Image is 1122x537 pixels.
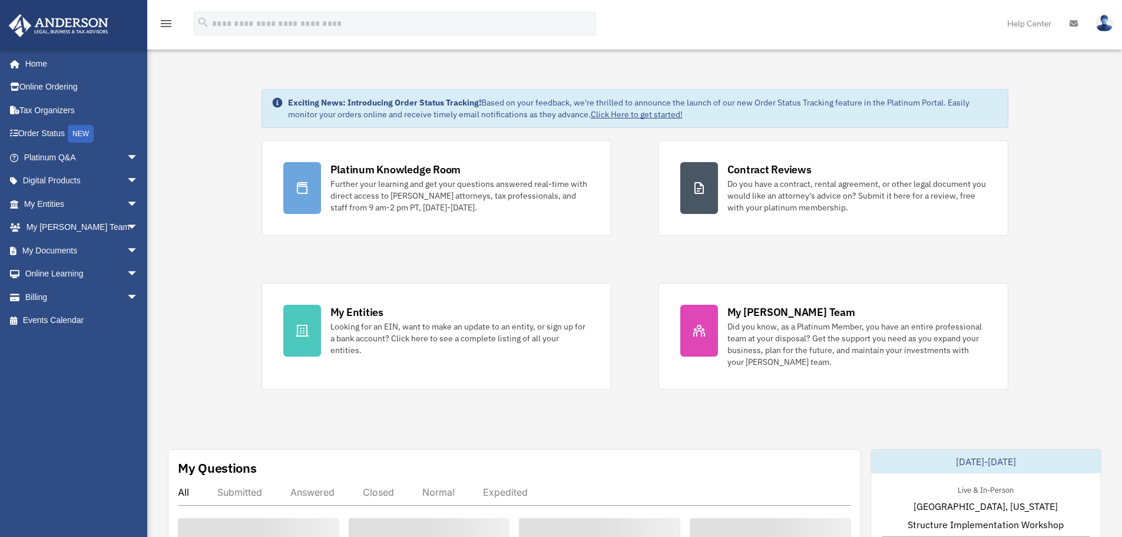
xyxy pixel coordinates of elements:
div: Expedited [483,486,528,498]
div: My Entities [330,305,383,319]
div: Closed [363,486,394,498]
span: arrow_drop_down [127,169,150,193]
div: Based on your feedback, we're thrilled to announce the launch of our new Order Status Tracking fe... [288,97,998,120]
span: arrow_drop_down [127,216,150,240]
a: Platinum Knowledge Room Further your learning and get your questions answered real-time with dire... [262,140,611,236]
div: Further your learning and get your questions answered real-time with direct access to [PERSON_NAM... [330,178,590,213]
i: search [197,16,210,29]
a: Online Learningarrow_drop_down [8,262,156,286]
div: Do you have a contract, rental agreement, or other legal document you would like an attorney's ad... [727,178,987,213]
div: Normal [422,486,455,498]
div: All [178,486,189,498]
a: My [PERSON_NAME] Teamarrow_drop_down [8,216,156,239]
a: Tax Organizers [8,98,156,122]
a: Events Calendar [8,309,156,332]
span: arrow_drop_down [127,262,150,286]
span: Structure Implementation Workshop [908,518,1064,532]
span: [GEOGRAPHIC_DATA], [US_STATE] [914,499,1058,513]
div: [DATE]-[DATE] [871,450,1101,473]
span: arrow_drop_down [127,146,150,170]
a: My Entities Looking for an EIN, want to make an update to an entity, or sign up for a bank accoun... [262,283,611,390]
a: menu [159,21,173,31]
div: Looking for an EIN, want to make an update to an entity, or sign up for a bank account? Click her... [330,321,590,356]
a: Platinum Q&Aarrow_drop_down [8,146,156,169]
a: Order StatusNEW [8,122,156,146]
div: Answered [290,486,335,498]
span: arrow_drop_down [127,239,150,263]
img: Anderson Advisors Platinum Portal [5,14,112,37]
div: Did you know, as a Platinum Member, you have an entire professional team at your disposal? Get th... [727,321,987,368]
div: My [PERSON_NAME] Team [727,305,855,319]
span: arrow_drop_down [127,192,150,216]
a: Contract Reviews Do you have a contract, rental agreement, or other legal document you would like... [658,140,1008,236]
a: Click Here to get started! [591,109,683,120]
a: Home [8,52,150,75]
div: Contract Reviews [727,162,812,177]
div: NEW [68,125,94,143]
i: menu [159,17,173,31]
div: Submitted [217,486,262,498]
img: User Pic [1095,15,1113,32]
div: Live & In-Person [948,483,1023,495]
strong: Exciting News: Introducing Order Status Tracking! [288,97,481,108]
div: Platinum Knowledge Room [330,162,461,177]
a: Online Ordering [8,75,156,99]
a: Billingarrow_drop_down [8,285,156,309]
a: My Documentsarrow_drop_down [8,239,156,262]
div: My Questions [178,459,257,477]
a: My [PERSON_NAME] Team Did you know, as a Platinum Member, you have an entire professional team at... [658,283,1008,390]
span: arrow_drop_down [127,285,150,309]
a: Digital Productsarrow_drop_down [8,169,156,193]
a: My Entitiesarrow_drop_down [8,192,156,216]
